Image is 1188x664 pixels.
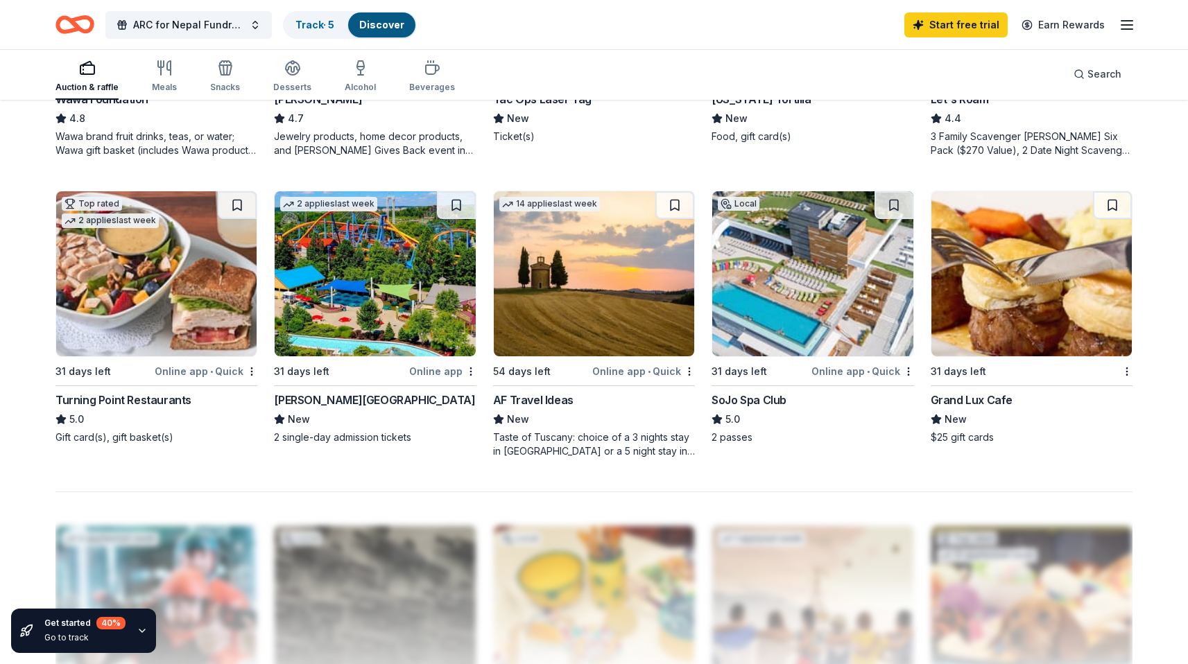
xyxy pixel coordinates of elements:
[280,197,377,211] div: 2 applies last week
[55,191,257,444] a: Image for Turning Point RestaurantsTop rated2 applieslast week31 days leftOnline app•QuickTurning...
[275,191,475,356] img: Image for Dorney Park & Wildwater Kingdom
[931,392,1013,408] div: Grand Lux Cafe
[931,363,986,380] div: 31 days left
[155,362,257,380] div: Online app Quick
[273,82,311,93] div: Desserts
[105,11,272,39] button: ARC for Nepal Fundraising Event 2025
[152,54,177,100] button: Meals
[493,191,695,458] a: Image for AF Travel Ideas14 applieslast week54 days leftOnline app•QuickAF Travel IdeasNewTaste o...
[55,130,257,157] div: Wawa brand fruit drinks, teas, or water; Wawa gift basket (includes Wawa products and coupons)
[345,82,376,93] div: Alcohol
[274,430,476,444] div: 2 single-day admission tickets
[55,54,119,100] button: Auction & raffle
[945,411,967,428] span: New
[409,54,455,100] button: Beverages
[712,191,913,444] a: Image for SoJo Spa ClubLocal31 days leftOnline app•QuickSoJo Spa Club5.02 passes
[210,54,240,100] button: Snacks
[931,191,1133,444] a: Image for Grand Lux Cafe31 days leftGrand Lux CafeNew$25 gift cards
[712,392,786,408] div: SoJo Spa Club
[273,54,311,100] button: Desserts
[44,632,126,643] div: Go to track
[44,617,126,629] div: Get started
[712,363,767,380] div: 31 days left
[493,392,574,408] div: AF Travel Ideas
[62,197,122,211] div: Top rated
[274,392,475,408] div: [PERSON_NAME][GEOGRAPHIC_DATA]
[718,197,759,211] div: Local
[409,362,476,380] div: Online app
[945,110,961,127] span: 4.4
[288,110,304,127] span: 4.7
[274,130,476,157] div: Jewelry products, home decor products, and [PERSON_NAME] Gives Back event in-store or online (or ...
[288,411,310,428] span: New
[904,12,1008,37] a: Start free trial
[133,17,244,33] span: ARC for Nepal Fundraising Event 2025
[712,130,913,143] div: Food, gift card(s)
[725,411,740,428] span: 5.0
[1087,66,1121,82] span: Search
[931,191,1132,356] img: Image for Grand Lux Cafe
[345,54,376,100] button: Alcohol
[210,82,240,93] div: Snacks
[931,430,1133,444] div: $25 gift cards
[507,110,529,127] span: New
[493,430,695,458] div: Taste of Tuscany: choice of a 3 nights stay in [GEOGRAPHIC_DATA] or a 5 night stay in [GEOGRAPHIC...
[55,392,191,408] div: Turning Point Restaurants
[359,19,404,30] a: Discover
[712,191,913,356] img: Image for SoJo Spa Club
[931,130,1133,157] div: 3 Family Scavenger [PERSON_NAME] Six Pack ($270 Value), 2 Date Night Scavenger [PERSON_NAME] Two ...
[55,363,111,380] div: 31 days left
[1013,12,1113,37] a: Earn Rewards
[274,363,329,380] div: 31 days left
[725,110,748,127] span: New
[1062,60,1133,88] button: Search
[55,82,119,93] div: Auction & raffle
[499,197,600,211] div: 14 applies last week
[494,191,694,356] img: Image for AF Travel Ideas
[295,19,334,30] a: Track· 5
[62,213,159,228] div: 2 applies last week
[152,82,177,93] div: Meals
[867,366,870,377] span: •
[56,191,257,356] img: Image for Turning Point Restaurants
[274,191,476,444] a: Image for Dorney Park & Wildwater Kingdom2 applieslast week31 days leftOnline app[PERSON_NAME][GE...
[712,430,913,444] div: 2 passes
[55,8,94,41] a: Home
[507,411,529,428] span: New
[648,366,651,377] span: •
[493,130,695,143] div: Ticket(s)
[811,362,914,380] div: Online app Quick
[69,411,84,428] span: 5.0
[592,362,695,380] div: Online app Quick
[283,11,417,39] button: Track· 5Discover
[409,82,455,93] div: Beverages
[493,363,551,380] div: 54 days left
[96,617,126,629] div: 40 %
[69,110,85,127] span: 4.8
[55,430,257,444] div: Gift card(s), gift basket(s)
[210,366,213,377] span: •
